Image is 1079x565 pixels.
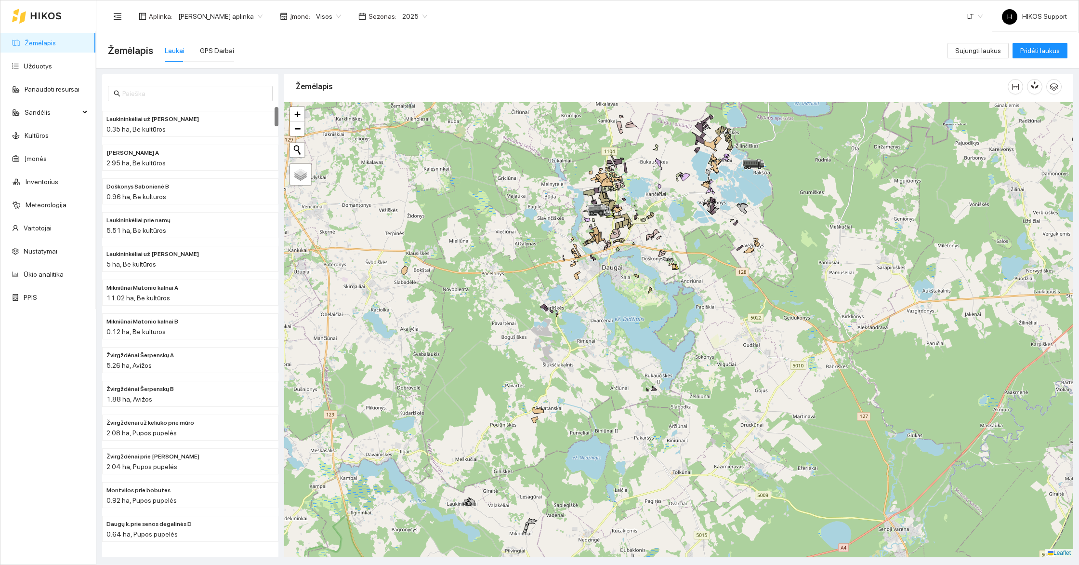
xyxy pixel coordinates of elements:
[947,47,1009,54] a: Sujungti laukus
[106,182,169,191] span: Doškonys Sabonienė B
[106,317,178,326] span: Mikniūnai Matonio kalnai B
[113,12,122,21] span: menu-fold
[25,155,47,162] a: Įmonės
[402,9,427,24] span: 2025
[290,107,304,121] a: Zoom in
[106,227,166,234] span: 5.51 ha, Be kultūros
[1013,43,1067,58] button: Pridėti laukus
[106,125,166,133] span: 0.35 ha, Be kultūros
[26,178,58,186] a: Inventorius
[290,164,311,185] a: Layers
[108,7,127,26] button: menu-fold
[25,103,79,122] span: Sandėlis
[106,148,159,158] span: Doškonys Sabonienė A
[108,43,153,58] span: Žemėlapis
[24,270,64,278] a: Ūkio analitika
[149,11,172,22] span: Aplinka :
[106,283,178,293] span: Mikniūnai Matonio kalnai A
[1002,13,1067,20] span: HIKOS Support
[106,328,166,336] span: 0.12 ha, Be kultūros
[106,497,177,504] span: 0.92 ha, Pupos pupelės
[25,39,56,47] a: Žemėlapis
[290,121,304,136] a: Zoom out
[1007,9,1012,25] span: H
[106,395,152,403] span: 1.88 ha, Avižos
[106,463,177,471] span: 2.04 ha, Pupos pupelės
[955,45,1001,56] span: Sujungti laukus
[947,43,1009,58] button: Sujungti laukus
[165,45,184,56] div: Laukai
[290,143,304,157] button: Initiate a new search
[1020,45,1060,56] span: Pridėti laukus
[1048,550,1071,556] a: Leaflet
[106,193,166,201] span: 0.96 ha, Be kultūros
[106,362,152,369] span: 5.26 ha, Avižos
[24,247,57,255] a: Nustatymai
[139,13,146,20] span: layout
[106,351,174,360] span: Žvirgždėnai Šerpenskų A
[296,73,1008,100] div: Žemėlapis
[1008,79,1023,94] button: column-width
[106,520,192,529] span: Daugų k. prie senos degalinės D
[114,90,120,97] span: search
[358,13,366,20] span: calendar
[25,132,49,139] a: Kultūros
[294,108,301,120] span: +
[290,11,310,22] span: Įmonė :
[24,62,52,70] a: Užduotys
[280,13,288,20] span: shop
[316,9,341,24] span: Visos
[106,216,171,225] span: Laukininkėliai prie namų
[106,260,156,268] span: 5 ha, Be kultūros
[200,45,234,56] div: GPS Darbai
[106,250,199,259] span: Laukininkėliai už griovio B
[26,201,66,209] a: Meteorologija
[24,224,52,232] a: Vartotojai
[106,452,199,461] span: Žvirgždėnai prie mūro Močiutės
[967,9,983,24] span: LT
[294,122,301,135] span: −
[24,294,37,301] a: PPIS
[106,486,171,495] span: Montvilos prie bobutes
[106,115,199,124] span: Laukininkėliai už griovio A
[178,9,263,24] span: Donato Klimkevičiaus aplinka
[122,88,267,99] input: Paieška
[25,85,79,93] a: Panaudoti resursai
[106,159,166,167] span: 2.95 ha, Be kultūros
[368,11,396,22] span: Sezonas :
[106,385,174,394] span: Žvirgždėnai Šerpenskų B
[106,418,194,428] span: Žvirgždėnai už keliuko prie mūro
[1008,83,1023,91] span: column-width
[106,294,170,302] span: 11.02 ha, Be kultūros
[1013,47,1067,54] a: Pridėti laukus
[106,429,177,437] span: 2.08 ha, Pupos pupelės
[106,530,178,538] span: 0.64 ha, Pupos pupelės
